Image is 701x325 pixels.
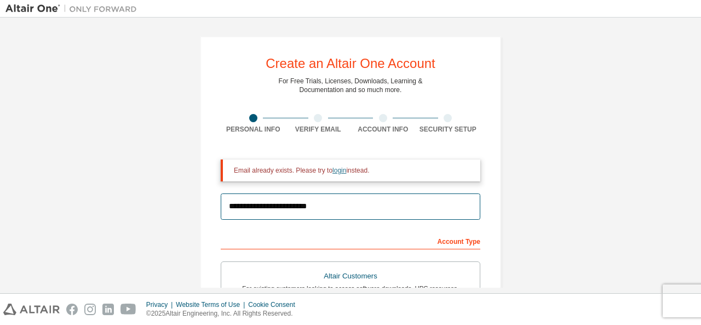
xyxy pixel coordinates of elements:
img: linkedin.svg [102,304,114,315]
div: Create an Altair One Account [266,57,435,70]
img: altair_logo.svg [3,304,60,315]
div: Verify Email [286,125,351,134]
img: instagram.svg [84,304,96,315]
div: Personal Info [221,125,286,134]
div: Account Type [221,232,480,249]
div: Privacy [146,300,176,309]
img: youtube.svg [120,304,136,315]
img: Altair One [5,3,142,14]
div: Website Terms of Use [176,300,248,309]
div: Account Info [350,125,416,134]
div: Altair Customers [228,269,473,284]
img: facebook.svg [66,304,78,315]
div: Email already exists. Please try to instead. [234,166,472,175]
div: Security Setup [416,125,481,134]
a: login [332,167,346,174]
div: For Free Trials, Licenses, Downloads, Learning & Documentation and so much more. [279,77,423,94]
div: Cookie Consent [248,300,301,309]
div: For existing customers looking to access software downloads, HPC resources, community, trainings ... [228,284,473,301]
p: © 2025 Altair Engineering, Inc. All Rights Reserved. [146,309,302,318]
